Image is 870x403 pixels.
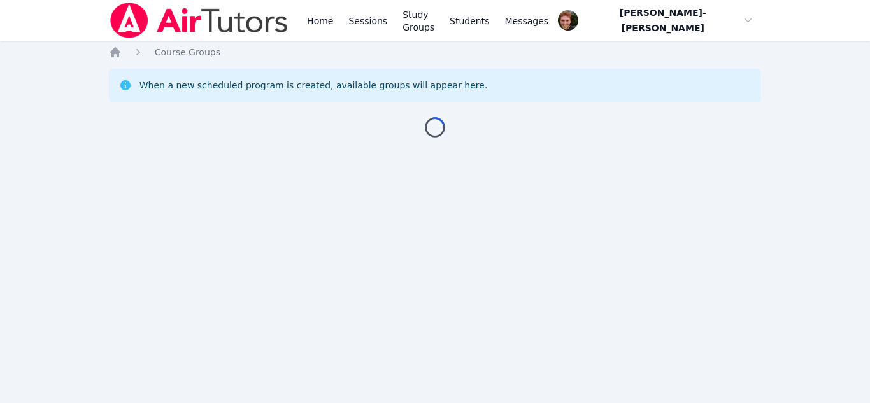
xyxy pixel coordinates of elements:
[139,79,488,92] div: When a new scheduled program is created, available groups will appear here.
[155,47,220,57] span: Course Groups
[109,46,762,59] nav: Breadcrumb
[109,3,289,38] img: Air Tutors
[155,46,220,59] a: Course Groups
[505,15,549,27] span: Messages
